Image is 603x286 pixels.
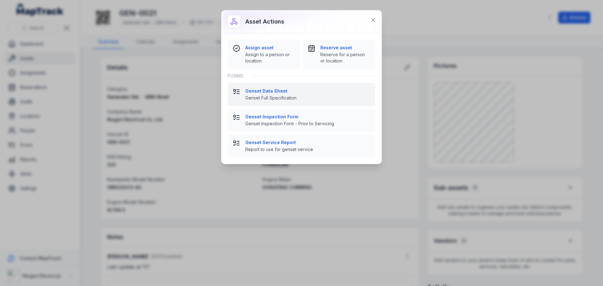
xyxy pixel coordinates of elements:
strong: Genset Data Sheet [245,88,370,94]
button: Genset Inspection FormGenset Inspection Form - Prior to Servicing [228,109,375,132]
button: Genset Data SheetGenset Full Specification [228,83,375,106]
strong: Reserve asset [320,45,370,51]
div: Forms [228,69,375,83]
strong: Genset Inspection Form [245,114,370,120]
span: Genset Full Specification [245,95,370,101]
span: Genset Inspection Form - Prior to Servicing [245,121,370,127]
span: Report to use for genset service [245,146,370,153]
h3: Asset actions [245,17,284,26]
span: Reserve for a person or location [320,51,370,64]
strong: Genset Service Report [245,139,370,146]
strong: Assign asset [245,45,295,51]
button: Reserve assetReserve for a person or location [303,40,375,69]
span: Assign to a person or location [245,51,295,64]
button: Genset Service ReportReport to use for genset service [228,134,375,158]
button: Assign assetAssign to a person or location [228,40,300,69]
